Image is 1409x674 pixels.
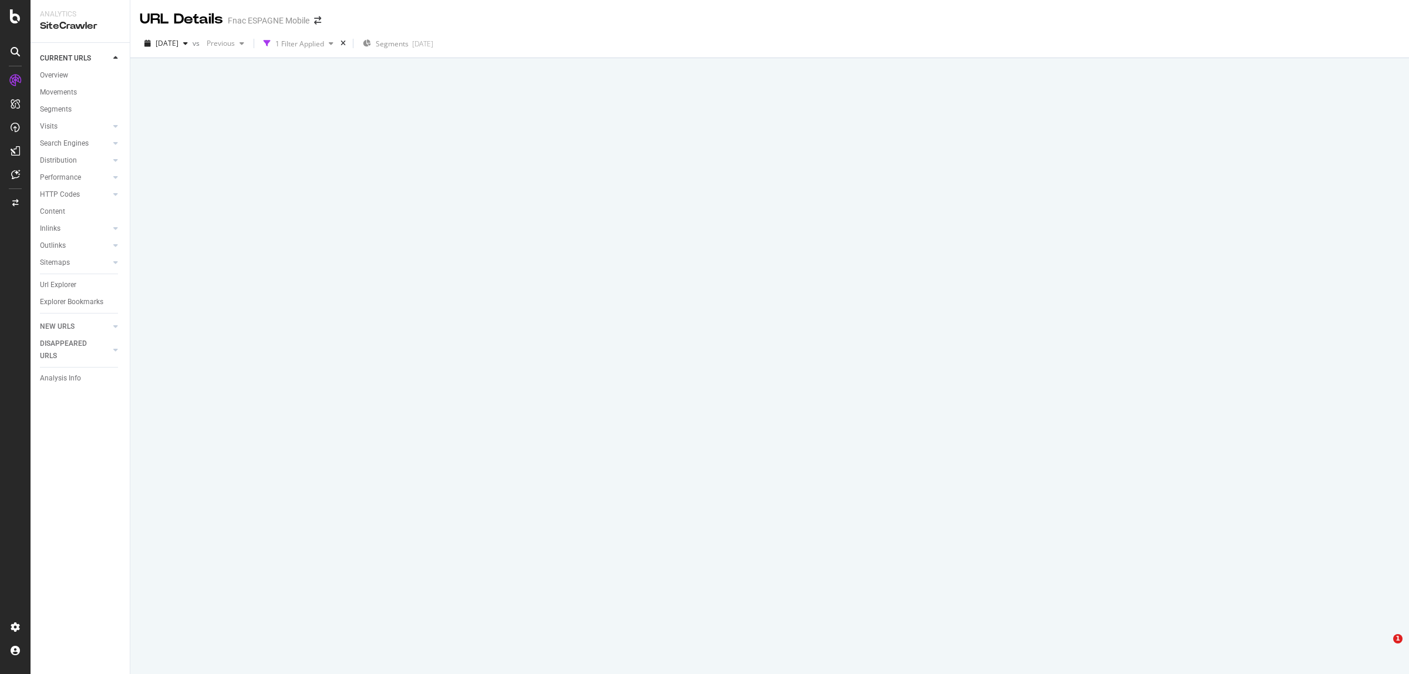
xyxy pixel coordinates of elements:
a: DISAPPEARED URLS [40,338,110,362]
a: Outlinks [40,240,110,252]
div: Performance [40,171,81,184]
div: Distribution [40,154,77,167]
a: HTTP Codes [40,188,110,201]
div: Sitemaps [40,257,70,269]
a: Analysis Info [40,372,122,385]
a: Sitemaps [40,257,110,269]
div: times [338,38,348,49]
a: CURRENT URLS [40,52,110,65]
div: URL Details [140,9,223,29]
span: Previous [202,38,235,48]
div: Fnac ESPAGNE Mobile [228,15,309,26]
div: SiteCrawler [40,19,120,33]
div: Search Engines [40,137,89,150]
div: HTTP Codes [40,188,80,201]
div: [DATE] [412,39,433,49]
div: Analytics [40,9,120,19]
div: arrow-right-arrow-left [314,16,321,25]
div: Visits [40,120,58,133]
div: Segments [40,103,72,116]
a: NEW URLS [40,321,110,333]
span: 2025 Aug. 1st [156,38,178,48]
div: Outlinks [40,240,66,252]
div: Explorer Bookmarks [40,296,103,308]
a: Performance [40,171,110,184]
div: NEW URLS [40,321,75,333]
a: Url Explorer [40,279,122,291]
div: Url Explorer [40,279,76,291]
a: Explorer Bookmarks [40,296,122,308]
a: Segments [40,103,122,116]
div: Overview [40,69,68,82]
a: Inlinks [40,223,110,235]
button: 1 Filter Applied [259,34,338,53]
span: Segments [376,39,409,49]
a: Content [40,205,122,218]
div: Analysis Info [40,372,81,385]
a: Visits [40,120,110,133]
a: Distribution [40,154,110,167]
iframe: Intercom live chat [1369,634,1397,662]
a: Search Engines [40,137,110,150]
div: Content [40,205,65,218]
div: 1 Filter Applied [275,39,324,49]
div: DISAPPEARED URLS [40,338,99,362]
a: Movements [40,86,122,99]
a: Overview [40,69,122,82]
span: vs [193,38,202,48]
span: 1 [1393,634,1403,643]
div: Inlinks [40,223,60,235]
div: CURRENT URLS [40,52,91,65]
button: [DATE] [140,34,193,53]
button: Previous [202,34,249,53]
div: Movements [40,86,77,99]
button: Segments[DATE] [358,34,438,53]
